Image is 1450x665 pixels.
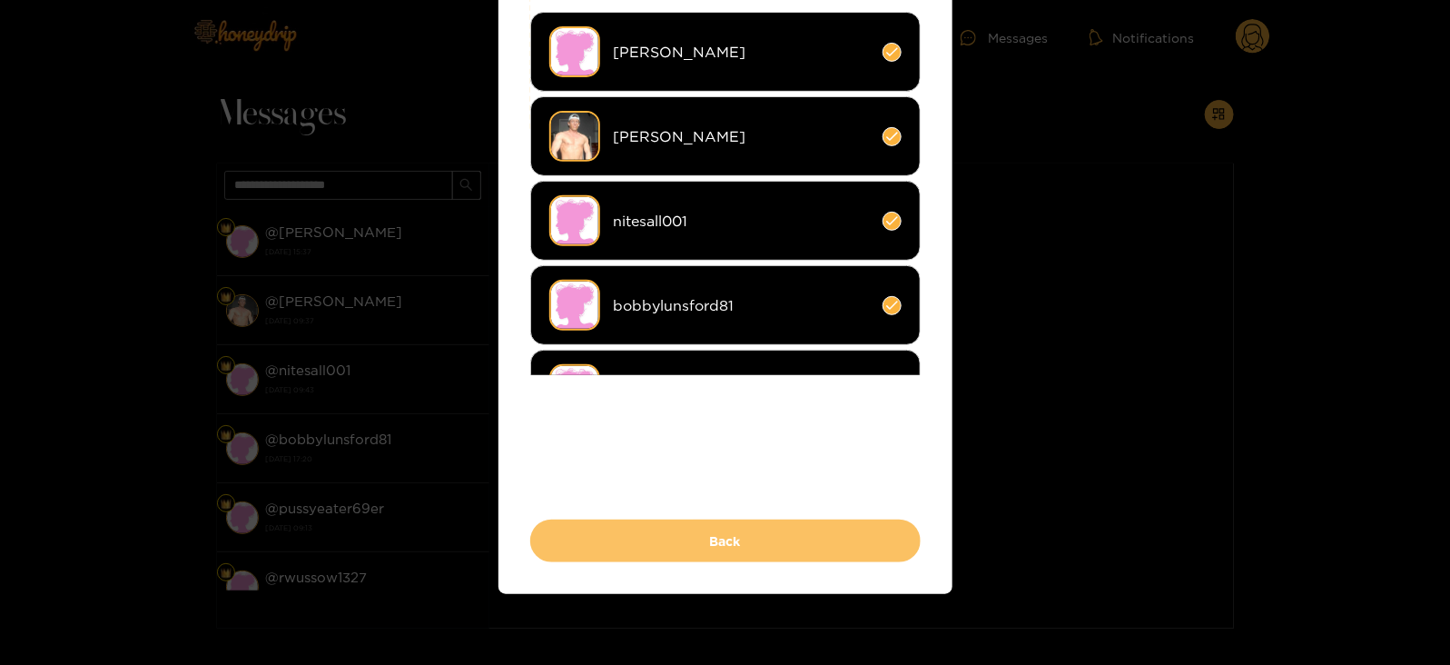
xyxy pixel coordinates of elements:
[614,211,869,232] span: nitesall001
[549,280,600,331] img: no-avatar.png
[614,126,869,147] span: [PERSON_NAME]
[549,364,600,415] img: no-avatar.png
[549,26,600,77] img: no-avatar.png
[614,42,869,63] span: [PERSON_NAME]
[549,195,600,246] img: no-avatar.png
[614,295,869,316] span: bobbylunsford81
[549,111,600,162] img: tfwyj-20230926_020001.jpg
[530,520,921,562] button: Back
